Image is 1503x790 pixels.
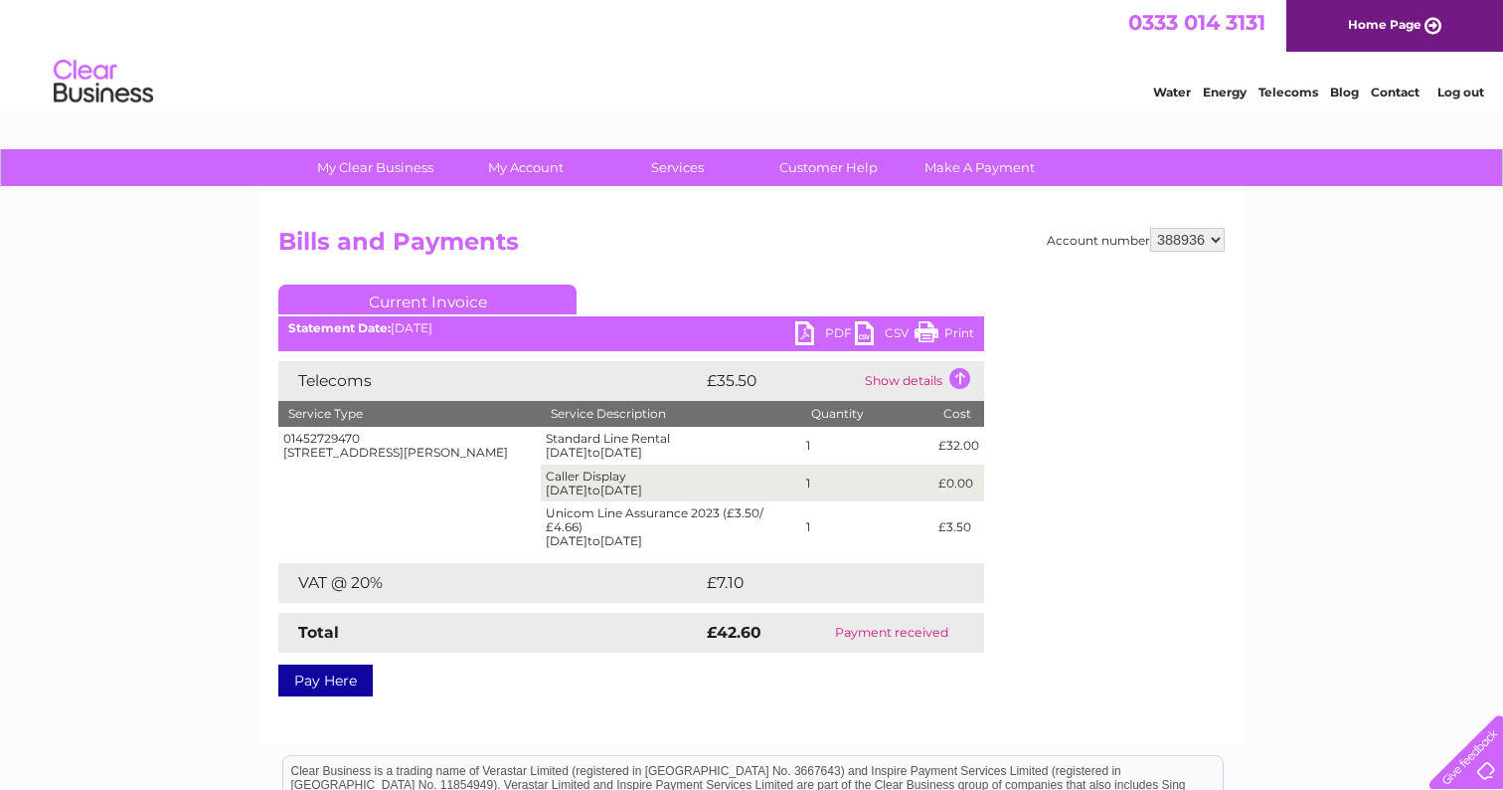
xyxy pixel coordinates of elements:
td: Payment received [799,613,984,653]
a: My Account [444,149,608,186]
td: £7.10 [702,563,934,603]
a: 0333 014 3131 [1128,10,1265,35]
a: CSV [855,321,915,350]
td: Unicom Line Assurance 2023 (£3.50/£4.66) [DATE] [DATE] [541,501,800,552]
td: £3.50 [933,501,984,552]
div: Account number [1047,228,1225,252]
div: Clear Business is a trading name of Verastar Limited (registered in [GEOGRAPHIC_DATA] No. 3667643... [283,11,1223,97]
a: Water [1153,85,1191,99]
a: Contact [1371,85,1419,99]
strong: Total [298,623,339,642]
div: 01452729470 [STREET_ADDRESS][PERSON_NAME] [283,432,536,460]
td: Standard Line Rental [DATE] [DATE] [541,427,800,465]
a: PDF [795,321,855,350]
th: Quantity [801,401,933,427]
th: Service Description [541,401,800,427]
a: Energy [1203,85,1247,99]
span: to [587,533,600,548]
td: 1 [801,501,933,552]
td: Caller Display [DATE] [DATE] [541,465,800,502]
td: 1 [801,427,933,465]
td: £35.50 [702,361,860,401]
img: logo.png [53,52,154,112]
a: Log out [1437,85,1484,99]
th: Cost [933,401,984,427]
a: Customer Help [747,149,911,186]
th: Service Type [278,401,541,427]
a: Blog [1330,85,1359,99]
td: 1 [801,465,933,502]
span: to [587,445,600,460]
a: Services [595,149,759,186]
td: £32.00 [933,427,984,465]
a: Current Invoice [278,285,577,314]
b: Statement Date: [288,320,391,335]
a: Make A Payment [898,149,1062,186]
a: Telecoms [1258,85,1318,99]
h2: Bills and Payments [278,228,1225,266]
td: £0.00 [933,465,984,502]
a: My Clear Business [293,149,457,186]
a: Pay Here [278,665,373,696]
strong: £42.60 [707,623,761,642]
td: Telecoms [278,361,702,401]
span: to [587,483,600,497]
td: Show details [860,361,984,401]
a: Print [915,321,974,350]
div: [DATE] [278,321,984,335]
td: VAT @ 20% [278,563,702,603]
